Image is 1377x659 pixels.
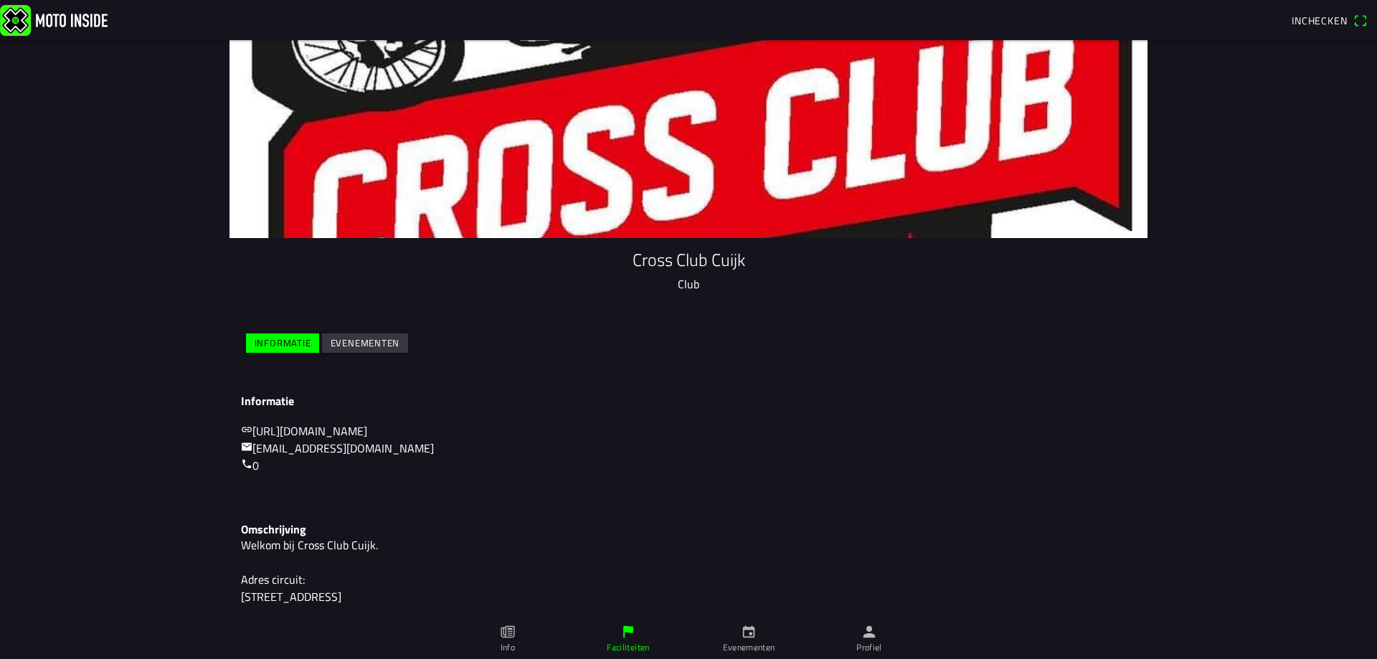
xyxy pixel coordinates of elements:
[241,422,367,440] a: link[URL][DOMAIN_NAME]
[241,523,1136,536] h3: Omschrijving
[241,394,1136,408] h3: Informatie
[246,333,319,353] ion-button: Informatie
[322,333,408,353] ion-button: Evenementen
[241,440,434,457] a: mail[EMAIL_ADDRESS][DOMAIN_NAME]
[241,250,1136,270] h1: Cross Club Cuijk
[241,275,1136,293] p: Club
[861,624,877,640] ion-icon: person
[501,641,515,654] ion-label: Info
[723,641,775,654] ion-label: Evenementen
[607,641,649,654] ion-label: Faciliteiten
[500,624,516,640] ion-icon: paper
[741,624,757,640] ion-icon: calendar
[1284,8,1374,32] a: Incheckenqr scanner
[620,624,636,640] ion-icon: flag
[241,457,259,474] a: call0
[241,424,252,435] ion-icon: link
[1292,13,1348,28] span: Inchecken
[241,458,252,470] ion-icon: call
[856,641,882,654] ion-label: Profiel
[241,441,252,452] ion-icon: mail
